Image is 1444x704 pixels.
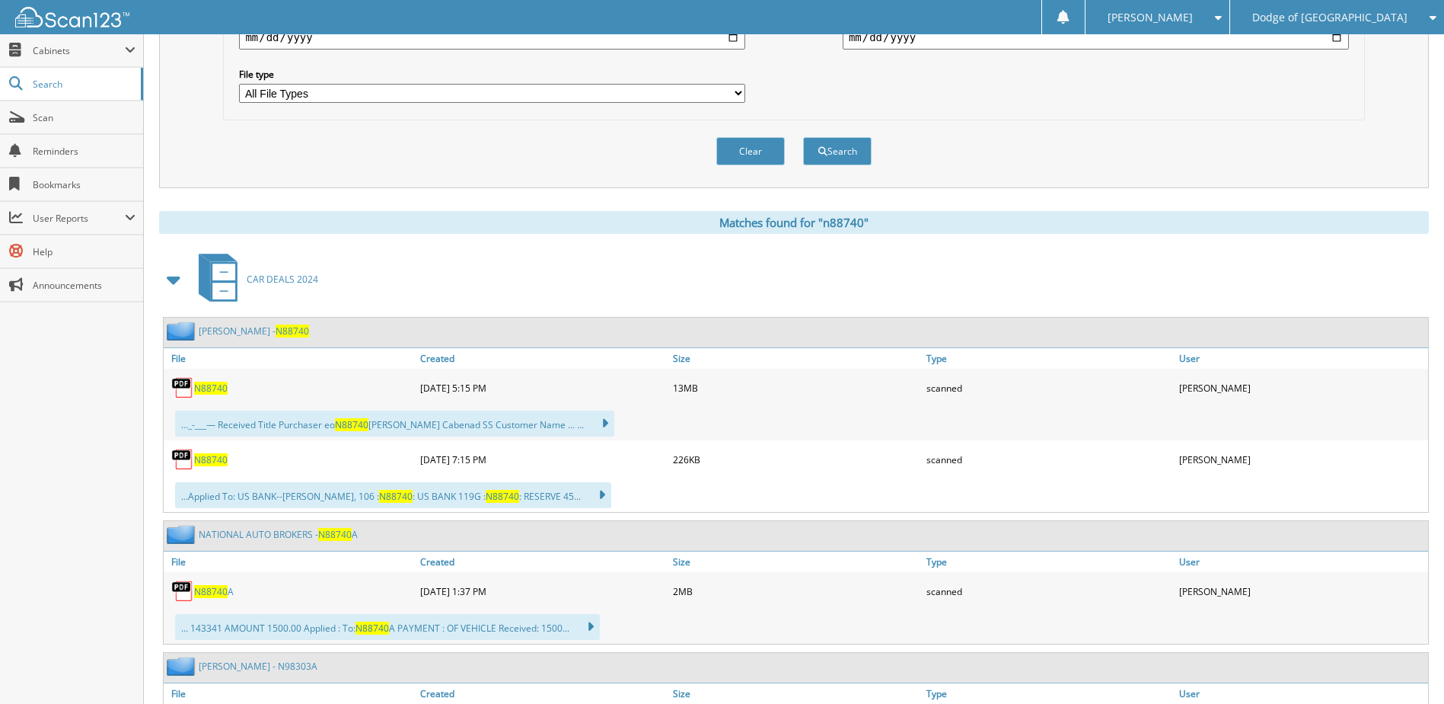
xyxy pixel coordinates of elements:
[1175,552,1428,572] a: User
[1175,683,1428,704] a: User
[33,44,125,57] span: Cabinets
[33,245,135,258] span: Help
[416,373,669,403] div: [DATE] 5:15 PM
[164,348,416,369] a: File
[199,660,317,673] a: [PERSON_NAME] - N98303A
[171,580,194,603] img: PDF.png
[33,178,135,191] span: Bookmarks
[1175,444,1428,475] div: [PERSON_NAME]
[669,348,922,369] a: Size
[33,279,135,292] span: Announcements
[669,552,922,572] a: Size
[171,376,194,399] img: PDF.png
[167,525,199,544] img: folder2.png
[416,576,669,606] div: [DATE] 1:37 PM
[199,528,358,541] a: NATIONAL AUTO BROKERS -N88740A
[199,325,309,338] a: [PERSON_NAME] -N88740
[194,453,228,466] a: N88740
[1175,348,1428,369] a: User
[669,373,922,403] div: 13MB
[486,490,519,503] span: N88740
[923,552,1175,572] a: Type
[335,418,368,431] span: N88740
[276,325,309,338] span: N88740
[416,348,669,369] a: Created
[239,25,745,50] input: start
[194,585,228,598] span: N88740
[923,683,1175,704] a: Type
[1252,13,1407,22] span: Dodge of [GEOGRAPHIC_DATA]
[318,528,352,541] span: N88740
[33,212,125,225] span: User Reports
[669,444,922,475] div: 226KB
[167,657,199,676] img: folder2.png
[416,683,669,704] a: Created
[923,444,1175,475] div: scanned
[247,273,318,286] span: CAR DEALS 2024
[843,25,1349,50] input: end
[669,683,922,704] a: Size
[1175,576,1428,606] div: [PERSON_NAME]
[923,348,1175,369] a: Type
[175,614,600,640] div: ... 143341 AMOUNT 1500.00 Applied : To: A PAYMENT : OF VEHICLE Received: 1500...
[355,622,389,635] span: N88740
[164,683,416,704] a: File
[1368,631,1444,704] iframe: Chat Widget
[416,552,669,572] a: Created
[803,137,872,165] button: Search
[33,145,135,158] span: Reminders
[159,211,1429,234] div: Matches found for "n88740"
[190,249,318,309] a: CAR DEALS 2024
[175,482,611,508] div: ...Applied To: US BANK--[PERSON_NAME], 106 : : US BANK 119G : : RESERVE 45...
[669,576,922,606] div: 2MB
[194,585,234,598] a: N88740A
[716,137,785,165] button: Clear
[167,322,199,341] img: folder2.png
[1175,373,1428,403] div: [PERSON_NAME]
[379,490,413,503] span: N88740
[171,448,194,471] img: PDF.png
[15,7,129,27] img: scan123-logo-white.svg
[239,68,745,81] label: File type
[33,78,133,91] span: Search
[416,444,669,475] div: [DATE] 7:15 PM
[164,552,416,572] a: File
[923,576,1175,606] div: scanned
[194,382,228,395] a: N88740
[923,373,1175,403] div: scanned
[1108,13,1193,22] span: [PERSON_NAME]
[33,111,135,124] span: Scan
[175,411,614,437] div: ..._-___— Received Title Purchaser eo [PERSON_NAME] Cabenad SS Customer Name ... ...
